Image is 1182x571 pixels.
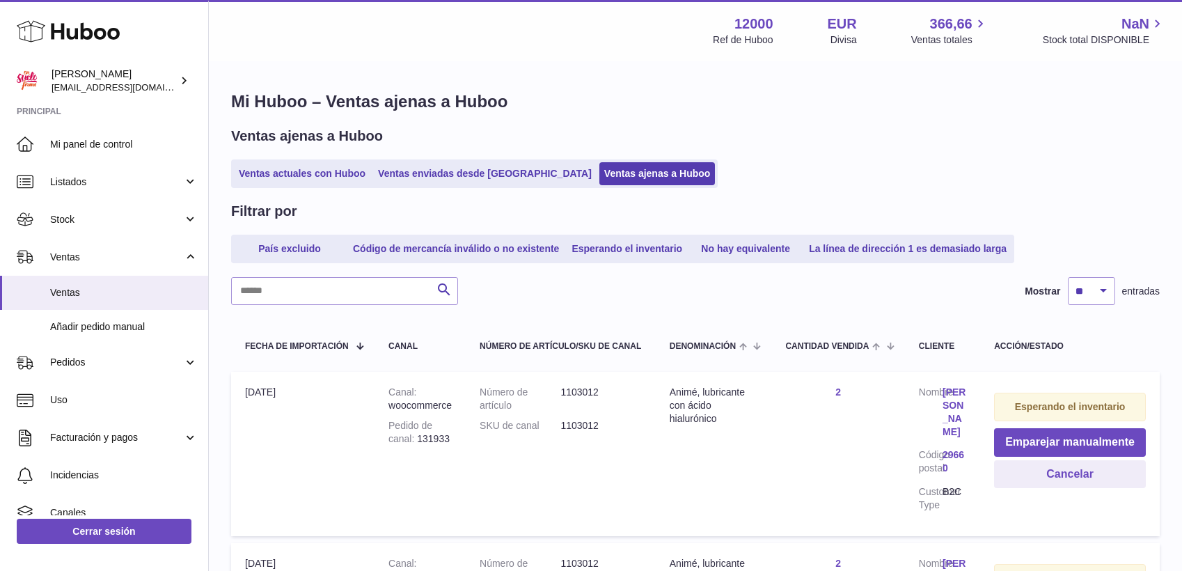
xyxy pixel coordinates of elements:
td: [DATE] [231,372,375,536]
div: Ref de Huboo [713,33,773,47]
dt: Customer Type [919,485,943,512]
a: 2 [835,386,841,398]
dt: SKU de canal [480,419,560,432]
div: Animé, lubricante con ácido hialurónico [670,386,758,425]
strong: 12000 [734,15,773,33]
span: Uso [50,393,198,407]
span: Fecha de importación [245,342,349,351]
div: woocommerce [388,386,452,412]
a: Código de mercancía inválido o no existente [348,237,564,260]
a: La línea de dirección 1 es demasiado larga [804,237,1011,260]
dd: 1103012 [560,419,641,432]
a: 2 [835,558,841,569]
span: Stock total DISPONIBLE [1043,33,1165,47]
h2: Filtrar por [231,202,297,221]
span: Denominación [670,342,736,351]
a: País excluido [234,237,345,260]
span: Stock [50,213,183,226]
button: Cancelar [994,460,1146,489]
a: Ventas enviadas desde [GEOGRAPHIC_DATA] [373,162,597,185]
img: mar@ensuelofirme.com [17,70,38,91]
a: No hay equivalente [690,237,801,260]
span: Canales [50,506,198,519]
h1: Mi Huboo – Ventas ajenas a Huboo [231,91,1160,113]
a: Esperando el inventario [567,237,687,260]
div: Divisa [830,33,857,47]
span: Mi panel de control [50,138,198,151]
span: Ventas [50,286,198,299]
span: Cantidad vendida [785,342,869,351]
label: Mostrar [1025,285,1060,298]
span: Facturación y pagos [50,431,183,444]
a: 366,66 Ventas totales [911,15,988,47]
strong: Canal [388,386,416,398]
a: Cerrar sesión [17,519,191,544]
a: Ventas ajenas a Huboo [599,162,716,185]
a: Ventas actuales con Huboo [234,162,370,185]
button: Emparejar manualmente [994,428,1146,457]
a: 29660 [943,448,966,475]
div: Número de artículo/SKU de canal [480,342,642,351]
dt: Código postal [919,448,943,478]
span: [EMAIL_ADDRESS][DOMAIN_NAME] [52,81,205,93]
span: Incidencias [50,469,198,482]
h2: Ventas ajenas a Huboo [231,127,383,146]
div: Cliente [919,342,966,351]
dt: Número de artículo [480,386,560,412]
span: entradas [1122,285,1160,298]
span: Ventas [50,251,183,264]
strong: Esperando el inventario [1015,401,1126,412]
dt: Nombre [919,386,943,442]
div: Acción/Estado [994,342,1146,351]
strong: Pedido de canal [388,420,432,444]
a: NaN Stock total DISPONIBLE [1043,15,1165,47]
strong: EUR [828,15,857,33]
div: Canal [388,342,452,351]
span: Añadir pedido manual [50,320,198,334]
span: Ventas totales [911,33,988,47]
span: Listados [50,175,183,189]
dd: B2C [943,485,966,512]
span: 366,66 [930,15,972,33]
span: NaN [1121,15,1149,33]
a: [PERSON_NAME] [943,386,966,439]
span: Pedidos [50,356,183,369]
div: 131933 [388,419,452,446]
dd: 1103012 [560,386,641,412]
div: [PERSON_NAME] [52,68,177,94]
strong: Canal [388,558,416,569]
